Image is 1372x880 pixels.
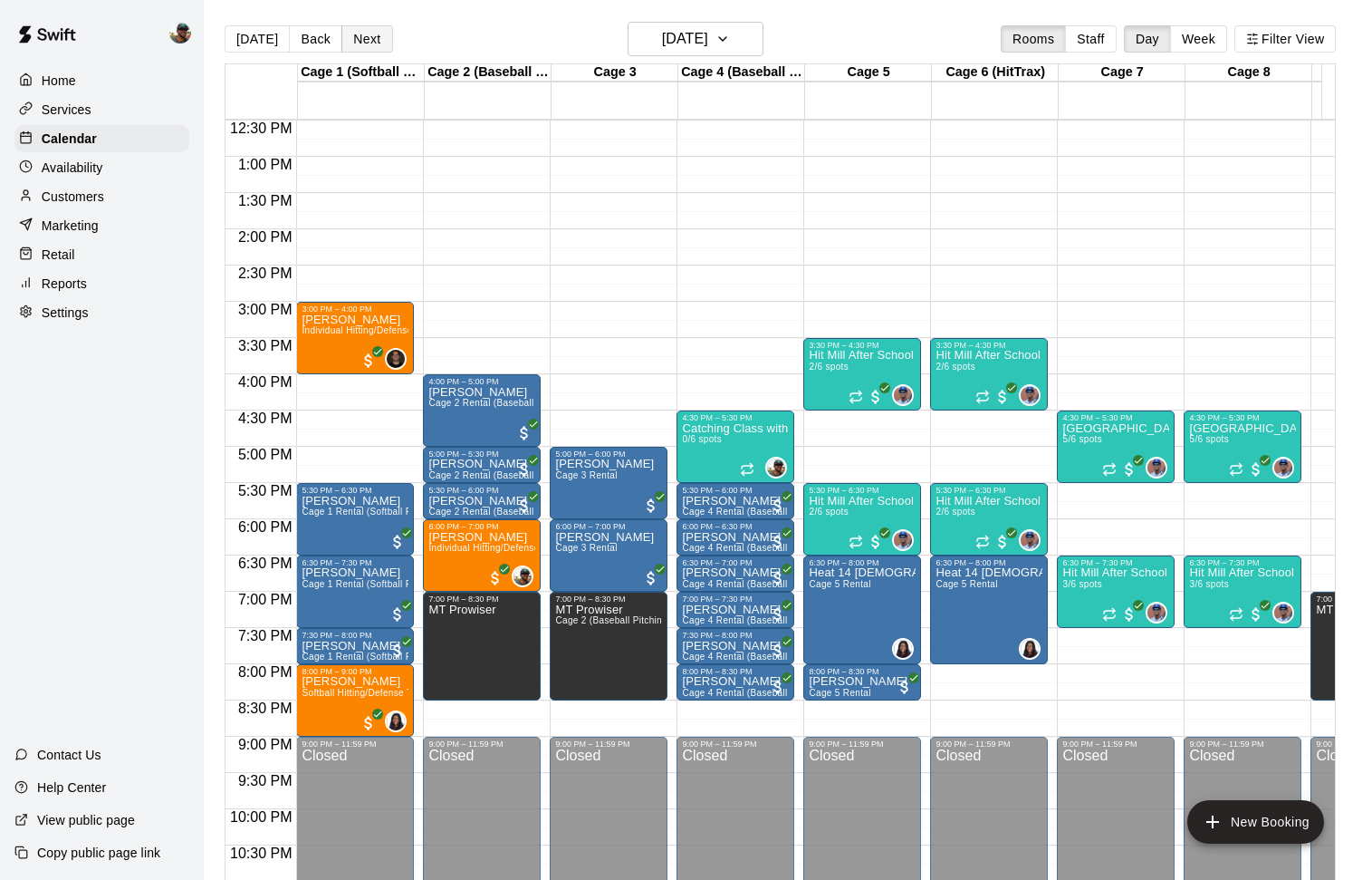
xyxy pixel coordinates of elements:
[296,483,414,556] div: 5:30 PM – 6:30 PM: Shawn Hill
[1280,457,1294,479] span: Francis Grullon
[676,664,794,701] div: 8:00 PM – 8:30 PM: Sam Pierce
[360,714,378,732] span: All customers have paid
[769,678,787,696] span: All customers have paid
[975,390,990,404] span: Recurring event
[682,579,867,589] span: Cage 4 Rental (Baseball Pitching Machine)
[550,592,667,701] div: 7:00 PM – 8:30 PM: MT Prowiser
[1120,460,1138,479] span: All customers have paid
[932,64,1059,82] div: Cage 6 (HitTrax)
[1189,434,1229,444] span: 5/6 spots filled
[1184,411,1301,483] div: 4:30 PM – 5:30 PM: Hit Mill After School Academy 8u-10u- Fielding
[1280,602,1294,624] span: Francis Grullon
[14,67,189,94] a: Home
[1021,386,1039,404] img: Francis Grullon
[682,688,867,698] span: Cage 4 Rental (Baseball Pitching Machine)
[234,628,297,643] span: 7:30 PM
[935,362,975,372] span: 2/6 spots filled
[676,411,794,483] div: 4:30 PM – 5:30 PM: Catching Class with Ben Boykin
[1187,800,1324,844] button: add
[1153,602,1167,624] span: Francis Grullon
[894,386,912,404] img: Francis Grullon
[42,188,104,206] p: Customers
[809,579,870,589] span: Cage 5 Rental
[935,579,997,589] span: Cage 5 Rental
[225,809,296,825] span: 10:00 PM
[392,348,407,370] span: Kyle Harris
[234,737,297,752] span: 9:00 PM
[1229,607,1243,622] span: Recurring event
[1229,462,1243,477] span: Recurring event
[289,25,342,53] button: Back
[225,121,296,136] span: 12:30 PM
[1057,411,1175,483] div: 4:30 PM – 5:30 PM: Hit Mill After School Academy 8u-10u- Fielding
[1189,740,1296,749] div: 9:00 PM – 11:59 PM
[1102,607,1117,622] span: Recurring event
[42,72,76,90] p: Home
[234,411,297,426] span: 4:30 PM
[42,159,103,177] p: Availability
[513,567,532,585] img: Ben Boykin
[662,26,708,52] h6: [DATE]
[234,447,297,462] span: 5:00 PM
[302,631,408,640] div: 7:30 PM – 8:00 PM
[14,299,189,326] a: Settings
[42,217,99,235] p: Marketing
[1019,384,1041,406] div: Francis Grullon
[302,652,482,662] span: Cage 1 Rental (Softball Pitching Machine)
[1147,604,1166,622] img: Francis Grullon
[519,566,533,587] span: Ben Boykin
[552,64,678,82] div: Cage 3
[166,15,204,51] div: Ben Boykin
[930,556,1048,664] div: 6:30 PM – 8:00 PM: Heat 14 Temple
[423,447,541,483] div: 5:00 PM – 5:30 PM: Sam Pierce
[234,556,297,571] span: 6:30 PM
[423,374,541,447] div: 4:00 PM – 5:00 PM: Jay Perez
[341,25,392,53] button: Next
[682,558,789,567] div: 6:30 PM – 7:00 PM
[389,533,407,551] span: All customers have paid
[809,486,916,495] div: 5:30 PM – 6:30 PM
[1065,25,1117,53] button: Staff
[809,558,916,567] div: 6:30 PM – 8:00 PM
[765,457,787,479] div: Ben Boykin
[1185,64,1312,82] div: Cage 8
[14,212,189,239] div: Marketing
[769,569,787,587] span: All customers have paid
[993,388,1012,406] span: All customers have paid
[169,22,191,44] img: Ben Boykin
[993,533,1012,551] span: All customers have paid
[803,664,921,701] div: 8:00 PM – 8:30 PM: Sam Pierce
[555,740,662,749] div: 9:00 PM – 11:59 PM
[423,592,541,701] div: 7:00 PM – 8:30 PM: MT Prowiser
[234,374,297,390] span: 4:00 PM
[1247,460,1265,479] span: All customers have paid
[803,483,921,556] div: 5:30 PM – 6:30 PM: Hit Mill After School Academy 10-13u- Hitting
[1189,413,1296,422] div: 4:30 PM – 5:30 PM
[14,241,189,268] a: Retail
[515,497,533,515] span: All customers have paid
[769,642,787,660] span: All customers have paid
[42,246,75,264] p: Retail
[740,462,754,477] span: Recurring event
[1062,434,1102,444] span: 5/6 spots filled
[302,558,408,567] div: 6:30 PM – 7:30 PM
[1062,413,1169,422] div: 4:30 PM – 5:30 PM
[555,543,617,553] span: Cage 3 Rental
[1001,25,1066,53] button: Rooms
[234,701,297,716] span: 8:30 PM
[302,667,408,676] div: 8:00 PM – 9:00 PM
[1019,638,1041,660] div: KaDedra Temple
[555,595,662,604] div: 7:00 PM – 8:30 PM
[296,664,414,737] div: 8:00 PM – 9:00 PM: Ava Bradshaw
[428,377,535,386] div: 4:00 PM – 5:00 PM
[682,413,789,422] div: 4:30 PM – 5:30 PM
[899,529,914,551] span: Francis Grullon
[849,535,863,549] span: Recurring event
[769,533,787,551] span: All customers have paid
[14,270,189,297] div: Reports
[642,497,660,515] span: All customers have paid
[42,130,97,148] p: Calendar
[682,507,867,517] span: Cage 4 Rental (Baseball Pitching Machine)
